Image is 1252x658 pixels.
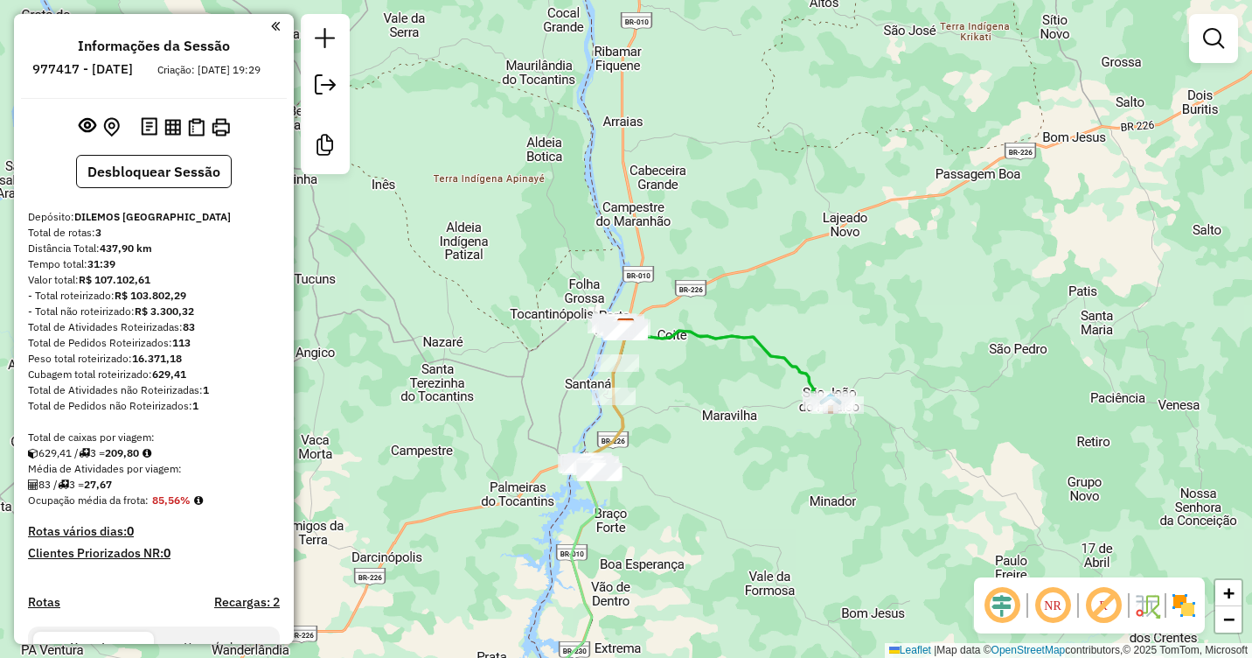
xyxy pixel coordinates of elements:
[28,524,280,539] h4: Rotas vários dias:
[615,318,637,340] img: DILEMOS PORTO FRANCO
[79,273,150,286] strong: R$ 107.102,61
[981,584,1023,626] span: Ocultar deslocamento
[192,399,198,412] strong: 1
[203,383,209,396] strong: 1
[1082,584,1124,626] span: Exibir rótulo
[28,430,280,445] div: Total de caixas por viagem:
[137,114,161,141] button: Logs desbloquear sessão
[308,128,343,167] a: Criar modelo
[87,257,115,270] strong: 31:39
[58,479,69,490] i: Total de rotas
[143,448,151,458] i: Meta Caixas/viagem: 1,00 Diferença: 208,80
[28,256,280,272] div: Tempo total:
[172,336,191,349] strong: 113
[208,115,233,140] button: Imprimir Rotas
[889,644,931,656] a: Leaflet
[163,545,170,561] strong: 0
[1032,584,1074,626] span: Ocultar NR
[214,595,280,610] h4: Recargas: 2
[28,319,280,335] div: Total de Atividades Roteirizadas:
[28,288,280,304] div: - Total roteirizado:
[115,289,186,302] strong: R$ 103.802,29
[28,477,280,493] div: 83 / 3 =
[84,478,112,491] strong: 27,67
[32,61,133,77] h6: 977417 - [DATE]
[271,16,280,36] a: Clique aqui para minimizar o painel
[28,335,280,351] div: Total de Pedidos Roteirizados:
[28,382,280,398] div: Total de Atividades não Roteirizadas:
[934,644,936,656] span: |
[105,446,139,459] strong: 209,80
[1133,591,1161,619] img: Fluxo de ruas
[183,320,195,333] strong: 83
[28,595,60,610] a: Rotas
[132,352,182,365] strong: 16.371,18
[100,114,123,141] button: Centralizar mapa no depósito ou ponto de apoio
[1170,591,1198,619] img: Exibir/Ocultar setores
[28,209,280,225] div: Depósito:
[184,115,208,140] button: Visualizar Romaneio
[28,225,280,241] div: Total de rotas:
[28,367,280,382] div: Cubagem total roteirizado:
[28,398,280,414] div: Total de Pedidos não Roteirizados:
[28,479,38,490] i: Total de Atividades
[152,493,191,507] strong: 85,56%
[194,495,203,506] em: Média calculada utilizando a maior ocupação (%Peso ou %Cubagem) de cada rota da sessão. Rotas cro...
[1196,21,1231,56] a: Exibir filtros
[991,644,1066,656] a: OpenStreetMap
[28,461,280,477] div: Média de Atividades por viagem:
[28,493,149,507] span: Ocupação média da frota:
[127,523,134,539] strong: 0
[28,445,280,461] div: 629,41 / 3 =
[135,304,194,318] strong: R$ 3.300,32
[308,21,343,60] a: Nova sessão e pesquisa
[1223,582,1235,604] span: +
[28,448,38,458] i: Cubagem total roteirizado
[95,226,101,239] strong: 3
[885,643,1252,658] div: Map data © contributors,© 2025 TomTom, Microsoft
[28,304,280,319] div: - Total não roteirizado:
[28,241,280,256] div: Distância Total:
[28,351,280,367] div: Peso total roteirizado:
[100,241,152,255] strong: 437,90 km
[75,113,100,141] button: Exibir sessão original
[819,392,842,415] img: São João do Paraíso
[79,448,90,458] i: Total de rotas
[308,67,343,107] a: Exportar sessão
[152,367,186,381] strong: 629,41
[74,210,231,223] strong: DILEMOS [GEOGRAPHIC_DATA]
[1223,608,1235,630] span: −
[78,38,230,54] h4: Informações da Sessão
[161,115,184,138] button: Visualizar relatório de Roteirização
[1215,606,1242,633] a: Zoom out
[1215,580,1242,606] a: Zoom in
[28,546,280,561] h4: Clientes Priorizados NR:
[76,155,232,188] button: Desbloquear Sessão
[150,62,268,78] div: Criação: [DATE] 19:29
[28,272,280,288] div: Valor total:
[570,451,593,473] img: Estreito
